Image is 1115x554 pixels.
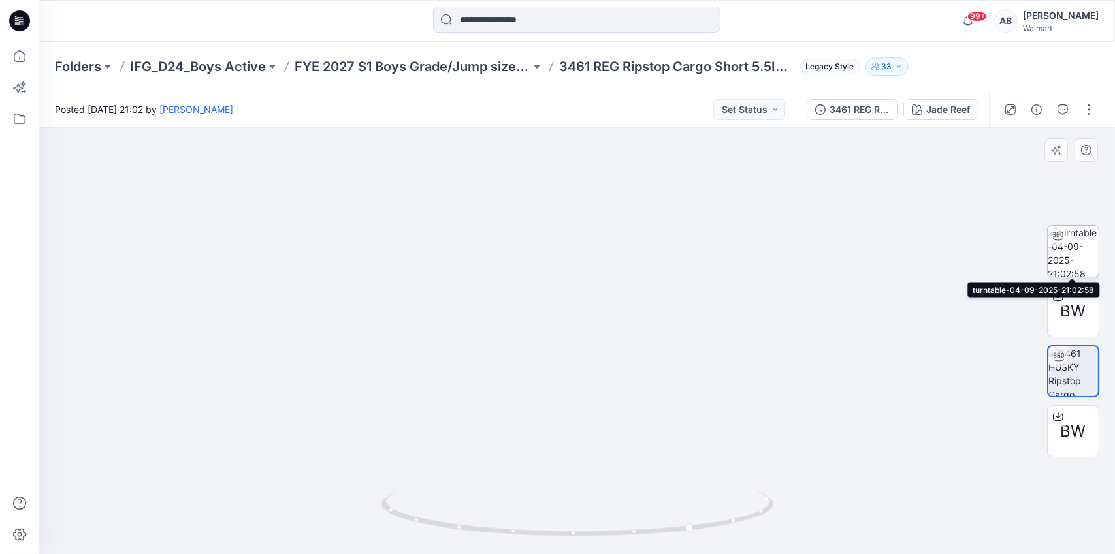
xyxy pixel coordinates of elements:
button: Jade Reef [903,99,978,120]
span: Legacy Style [800,59,860,74]
a: Folders [55,57,101,76]
img: turntable-04-09-2025-21:02:58 [1048,226,1099,277]
p: 33 [882,59,892,74]
button: Details [1026,99,1047,120]
img: 3461 HUSKY Ripstop Cargo Short 5.5IN INS_GRADING VERIFICATION [1048,346,1098,396]
button: 3461 REG Ripstop Cargo Short 5.5IN INS_GRADING VERIFICATION [807,99,898,120]
div: AB [994,9,1018,33]
div: Walmart [1023,23,1099,33]
a: [PERSON_NAME] [159,104,233,115]
div: 3461 REG Ripstop Cargo Short 5.5IN INS_GRADING VERIFICATION [830,102,890,117]
a: FYE 2027 S1 Boys Grade/Jump size review - ASTM grades [295,57,530,76]
button: Legacy Style [795,57,860,76]
a: IFG_D24_Boys Active [130,57,266,76]
span: 99+ [967,11,987,22]
div: [PERSON_NAME] [1023,8,1099,23]
span: BW [1061,300,1086,323]
span: Posted [DATE] 21:02 by [55,102,233,116]
button: 33 [865,57,909,76]
p: 3461 REG Ripstop Cargo Short 5.5IN INS_GRADING VERIFICATION [559,57,795,76]
span: BW [1061,420,1086,443]
div: Jade Reef [926,102,970,117]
